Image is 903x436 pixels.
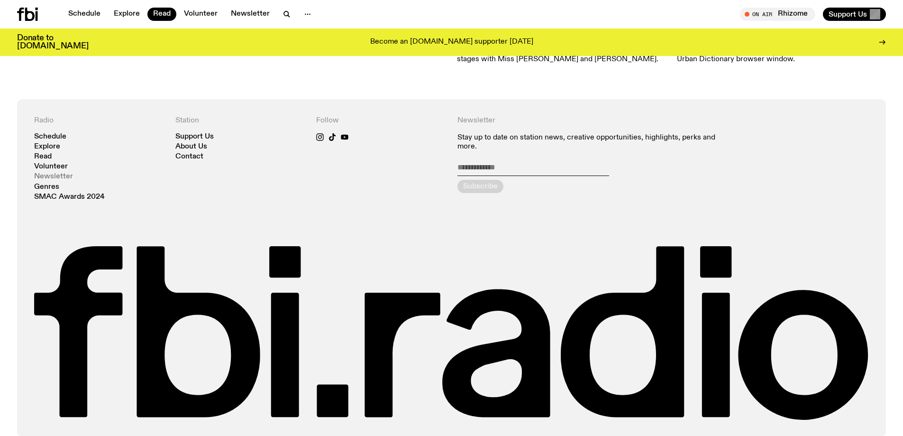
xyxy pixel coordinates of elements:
[108,8,146,21] a: Explore
[34,133,66,140] a: Schedule
[34,184,59,191] a: Genres
[740,8,815,21] button: On AirRhizome
[34,153,52,160] a: Read
[823,8,886,21] button: Support Us
[457,133,728,151] p: Stay up to date on station news, creative opportunities, highlights, perks and more.
[175,116,305,125] h4: Station
[457,116,728,125] h4: Newsletter
[34,143,60,150] a: Explore
[316,116,446,125] h4: Follow
[457,180,503,193] button: Subscribe
[34,194,105,201] a: SMAC Awards 2024
[34,116,164,125] h4: Radio
[17,34,89,50] h3: Donate to [DOMAIN_NAME]
[175,143,207,150] a: About Us
[829,10,867,19] span: Support Us
[178,8,223,21] a: Volunteer
[34,163,68,170] a: Volunteer
[175,153,203,160] a: Contact
[147,8,176,21] a: Read
[34,173,73,180] a: Newsletter
[225,8,275,21] a: Newsletter
[63,8,106,21] a: Schedule
[175,133,214,140] a: Support Us
[370,38,533,46] p: Become an [DOMAIN_NAME] supporter [DATE]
